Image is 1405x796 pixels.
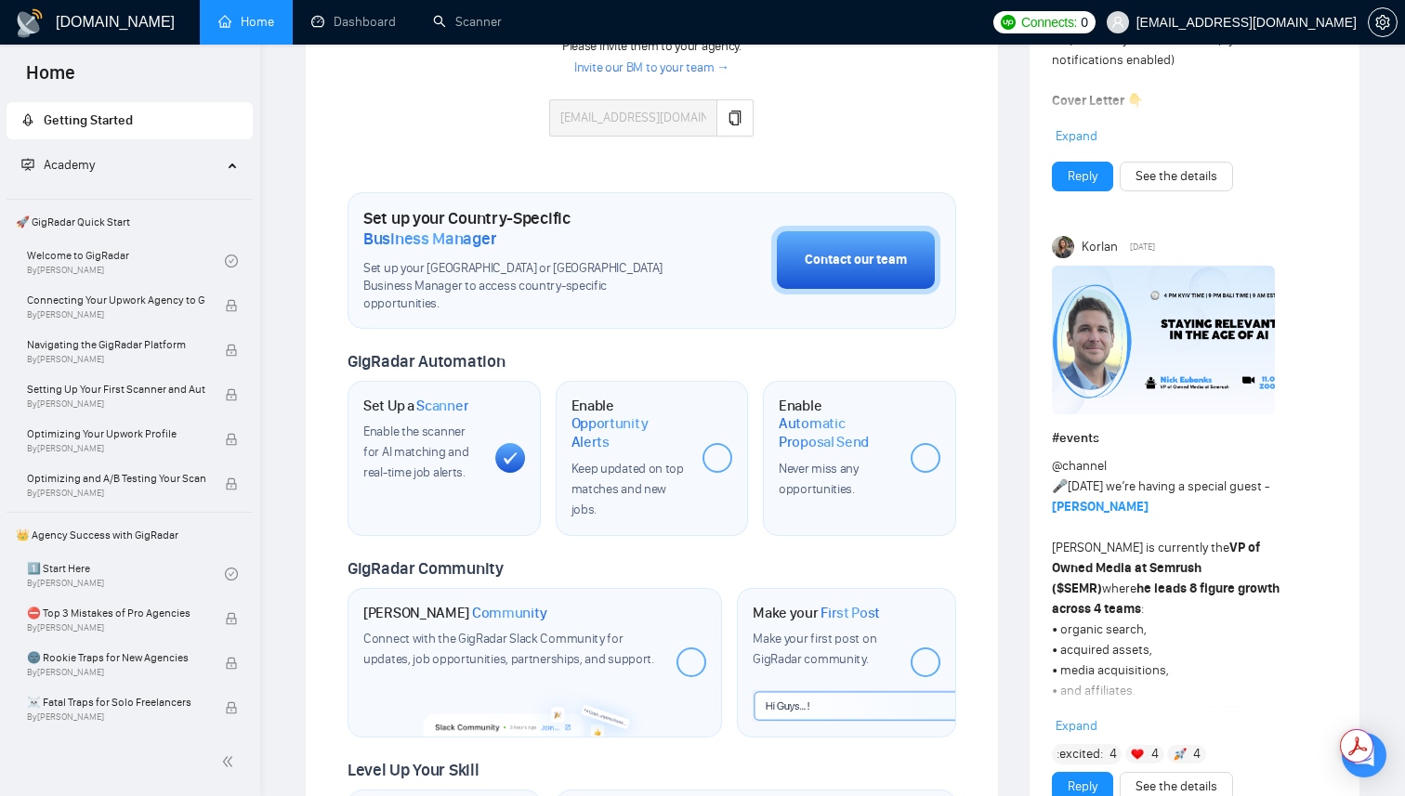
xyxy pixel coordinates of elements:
a: 1️⃣ Start HereBy[PERSON_NAME] [27,554,225,594]
span: Community [472,604,547,622]
span: fund-projection-screen [21,158,34,171]
span: Set up your [GEOGRAPHIC_DATA] or [GEOGRAPHIC_DATA] Business Manager to access country-specific op... [363,260,678,313]
span: Automatic Proposal Send [779,414,896,450]
a: [PERSON_NAME] [1052,499,1149,515]
span: ☠️ Fatal Traps for Solo Freelancers [27,693,205,711]
span: By [PERSON_NAME] [27,488,205,499]
span: Navigating the GigRadar Platform [27,335,205,354]
a: searchScanner [433,14,502,30]
span: Academy [44,157,95,173]
div: Domain Overview [71,110,166,122]
a: dashboardDashboard [311,14,396,30]
span: 4 [1193,745,1201,763]
span: 🎤 [1052,478,1068,494]
strong: Cover Letter 👇 [1052,93,1143,109]
a: Welcome to GigRadarBy[PERSON_NAME] [27,241,225,281]
li: Getting Started [7,102,253,139]
button: See the details [1120,162,1233,191]
span: Scanner [416,397,468,415]
div: Contact our team [805,250,907,270]
span: rocket [21,113,34,126]
span: GigRadar Automation [348,351,505,372]
span: lock [225,477,238,490]
span: By [PERSON_NAME] [27,711,205,723]
strong: he leads 8 figure growth across 4 teams [1052,581,1280,617]
span: Please invite them to your agency. [562,38,742,54]
img: website_grey.svg [30,48,45,63]
h1: # events [1052,428,1337,449]
h1: Set Up a [363,397,468,415]
img: upwork-logo.png [1001,15,1016,30]
span: lock [225,388,238,401]
button: setting [1368,7,1398,37]
img: Korlan [1052,236,1074,258]
span: By [PERSON_NAME] [27,354,205,365]
span: Level Up Your Skill [348,760,479,780]
span: setting [1369,15,1397,30]
span: double-left [221,752,240,771]
span: :excited: [1057,744,1103,764]
span: user [1111,16,1124,29]
strong: VP of Owned Media at Semrush ($SEMR) [1052,540,1260,596]
span: 4 [1110,745,1117,763]
h1: Set up your Country-Specific [363,208,678,249]
span: By [PERSON_NAME] [27,398,205,410]
button: Contact our team [771,226,940,294]
img: F09E0NJK02H-Nick%20Eubanks.png [1052,266,1275,414]
span: Opportunity Alerts [571,414,689,450]
span: 🚀 GigRadar Quick Start [8,203,251,241]
h1: Enable [779,397,896,451]
h1: Enable [571,397,689,451]
span: By [PERSON_NAME] [27,667,205,678]
span: Optimizing and A/B Testing Your Scanner for Better Results [27,469,205,488]
span: Connect with the GigRadar Slack Community for updates, job opportunities, partnerships, and support. [363,631,654,667]
span: Academy [21,157,95,173]
span: lock [225,344,238,357]
img: logo_orange.svg [30,30,45,45]
span: 4 [1151,745,1159,763]
span: lock [225,299,238,312]
span: lock [225,657,238,670]
div: Domain: [DOMAIN_NAME] [48,48,204,63]
span: Never miss any opportunities. [779,461,859,497]
a: See the details [1136,166,1217,187]
span: Getting Started [44,112,133,128]
span: Business Manager [363,228,496,249]
span: [DATE] [1130,239,1155,255]
div: v 4.0.25 [52,30,91,45]
a: Invite our BM to your team → [574,59,729,77]
button: copy [716,99,754,137]
span: check-circle [225,568,238,581]
h1: [PERSON_NAME] [363,604,547,622]
span: lock [225,612,238,625]
img: 🚀 [1174,748,1187,761]
span: lock [225,433,238,446]
span: Setting Up Your First Scanner and Auto-Bidder [27,380,205,398]
img: ❤️ [1131,748,1144,761]
span: Make your first post on GigRadar community. [753,631,876,667]
span: 🌚 Rookie Traps for New Agencies [27,648,205,667]
img: tab_keywords_by_traffic_grey.svg [185,108,200,123]
span: By [PERSON_NAME] [27,622,205,633]
span: By [PERSON_NAME] [27,309,205,320]
span: Korlan [1082,237,1118,257]
a: setting [1368,15,1398,30]
span: By [PERSON_NAME] [27,443,205,454]
span: Connecting Your Upwork Agency to GigRadar [27,291,205,309]
img: slackcommunity-bg.png [423,684,647,737]
span: Home [11,59,90,98]
span: check-circle [225,254,238,268]
span: @channel [1052,458,1107,474]
span: Optimizing Your Upwork Profile [27,424,205,443]
a: Reply [1068,166,1097,187]
span: Enable the scanner for AI matching and real-time job alerts. [363,424,468,480]
h1: Make your [753,604,880,622]
span: Expand [1056,718,1097,734]
span: Expand [1056,128,1097,144]
span: GigRadar Community [348,558,504,579]
span: ⛔ Top 3 Mistakes of Pro Agencies [27,604,205,622]
img: tab_domain_overview_orange.svg [50,108,65,123]
a: homeHome [218,14,274,30]
span: Connects: [1021,12,1077,33]
img: logo [15,8,45,38]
